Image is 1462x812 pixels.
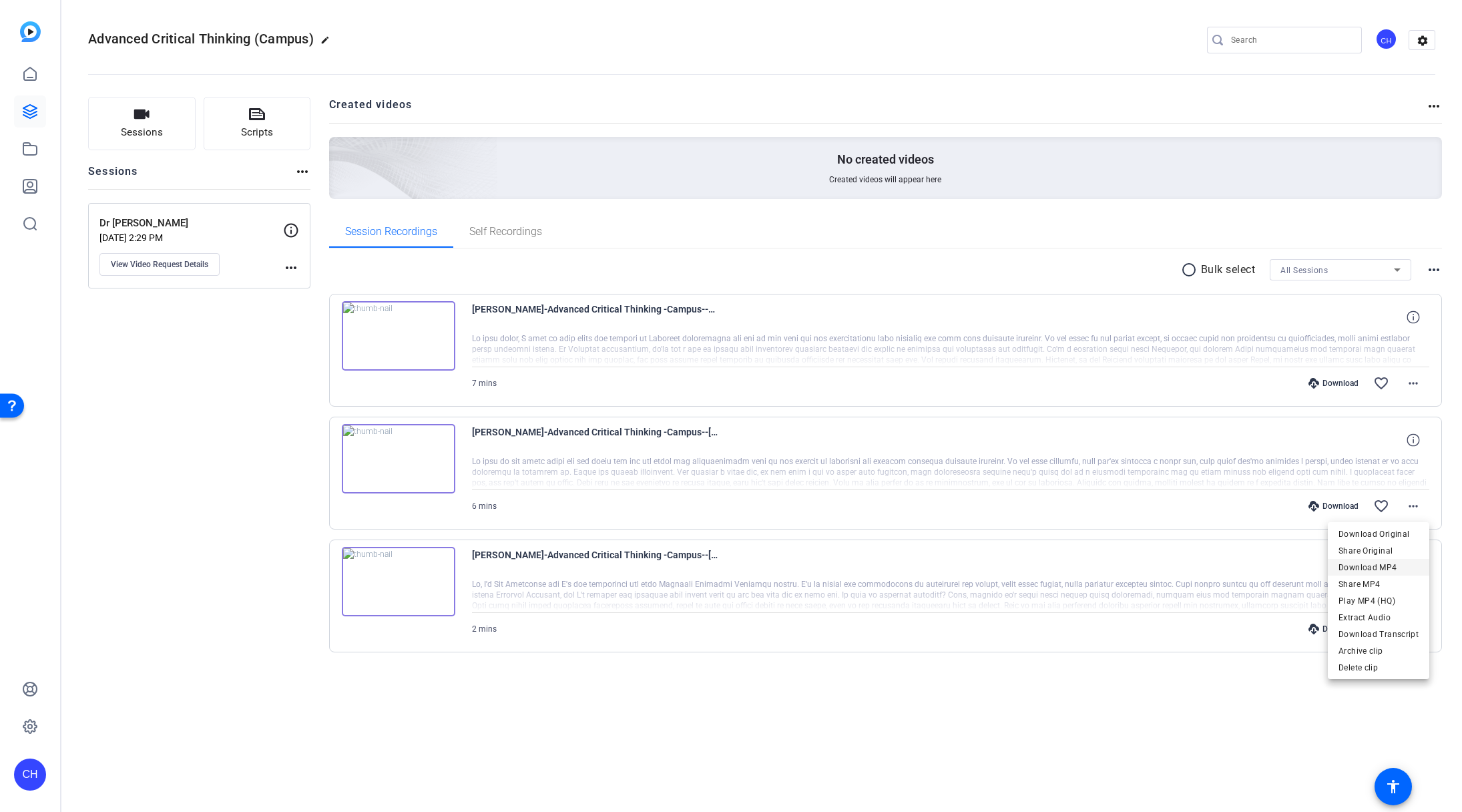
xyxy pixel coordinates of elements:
[1338,526,1419,542] span: Download Original
[1338,610,1419,626] span: Extract Audio
[1338,643,1419,659] span: Archive clip
[1338,543,1419,559] span: Share Original
[1338,660,1419,676] span: Delete clip
[1338,560,1419,576] span: Download MP4
[1338,626,1419,642] span: Download Transcript
[1338,593,1419,609] span: Play MP4 (HQ)
[1338,576,1419,592] span: Share MP4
